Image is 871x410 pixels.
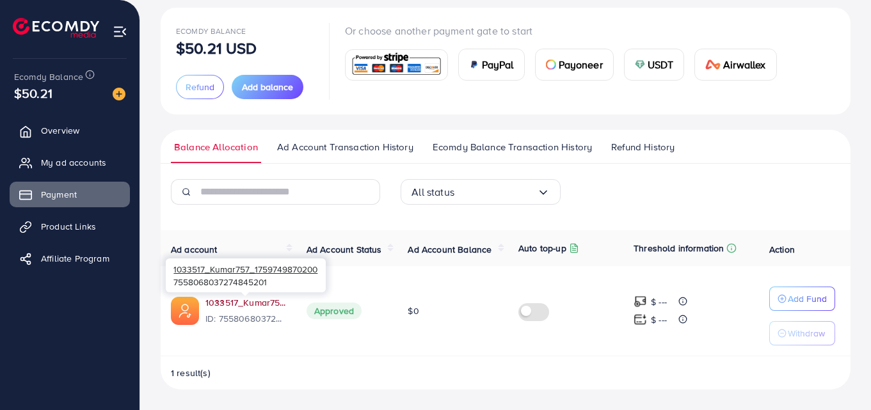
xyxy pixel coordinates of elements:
[458,49,525,81] a: cardPayPal
[535,49,614,81] a: cardPayoneer
[242,81,293,93] span: Add balance
[173,263,317,275] span: 1033517_Kumar757_1759749870200
[788,326,825,341] p: Withdraw
[113,24,127,39] img: menu
[345,49,448,81] a: card
[648,57,674,72] span: USDT
[559,57,603,72] span: Payoneer
[408,243,491,256] span: Ad Account Balance
[611,140,675,154] span: Refund History
[769,287,835,311] button: Add Fund
[788,291,827,306] p: Add Fund
[769,243,795,256] span: Action
[10,182,130,207] a: Payment
[41,220,96,233] span: Product Links
[546,59,556,70] img: card
[277,140,413,154] span: Ad Account Transaction History
[41,188,77,201] span: Payment
[10,246,130,271] a: Affiliate Program
[482,57,514,72] span: PayPal
[41,124,79,137] span: Overview
[10,150,130,175] a: My ad accounts
[454,182,537,202] input: Search for option
[634,295,647,308] img: top-up amount
[635,59,645,70] img: card
[307,303,362,319] span: Approved
[176,40,257,56] p: $50.21 USD
[166,258,326,292] div: 7558068037274845201
[769,321,835,345] button: Withdraw
[10,214,130,239] a: Product Links
[624,49,685,81] a: cardUSDT
[412,182,454,202] span: All status
[176,75,224,99] button: Refund
[113,88,125,100] img: image
[174,140,258,154] span: Balance Allocation
[634,313,647,326] img: top-up amount
[13,18,99,38] img: logo
[205,312,286,325] span: ID: 7558068037274845201
[176,26,246,36] span: Ecomdy Balance
[723,57,765,72] span: Airwallex
[186,81,214,93] span: Refund
[694,49,776,81] a: cardAirwallex
[205,296,286,309] a: 1033517_Kumar757_1759749870200
[232,75,303,99] button: Add balance
[41,252,109,265] span: Affiliate Program
[469,59,479,70] img: card
[345,23,787,38] p: Or choose another payment gate to start
[651,294,667,310] p: $ ---
[41,156,106,169] span: My ad accounts
[171,367,211,379] span: 1 result(s)
[14,84,52,102] span: $50.21
[651,312,667,327] p: $ ---
[171,297,199,325] img: ic-ads-acc.e4c84228.svg
[408,304,419,317] span: $0
[433,140,592,154] span: Ecomdy Balance Transaction History
[171,243,218,256] span: Ad account
[10,118,130,143] a: Overview
[307,243,382,256] span: Ad Account Status
[401,179,561,205] div: Search for option
[349,51,443,79] img: card
[705,59,721,70] img: card
[634,240,724,256] p: Threshold information
[14,70,83,83] span: Ecomdy Balance
[518,240,566,256] p: Auto top-up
